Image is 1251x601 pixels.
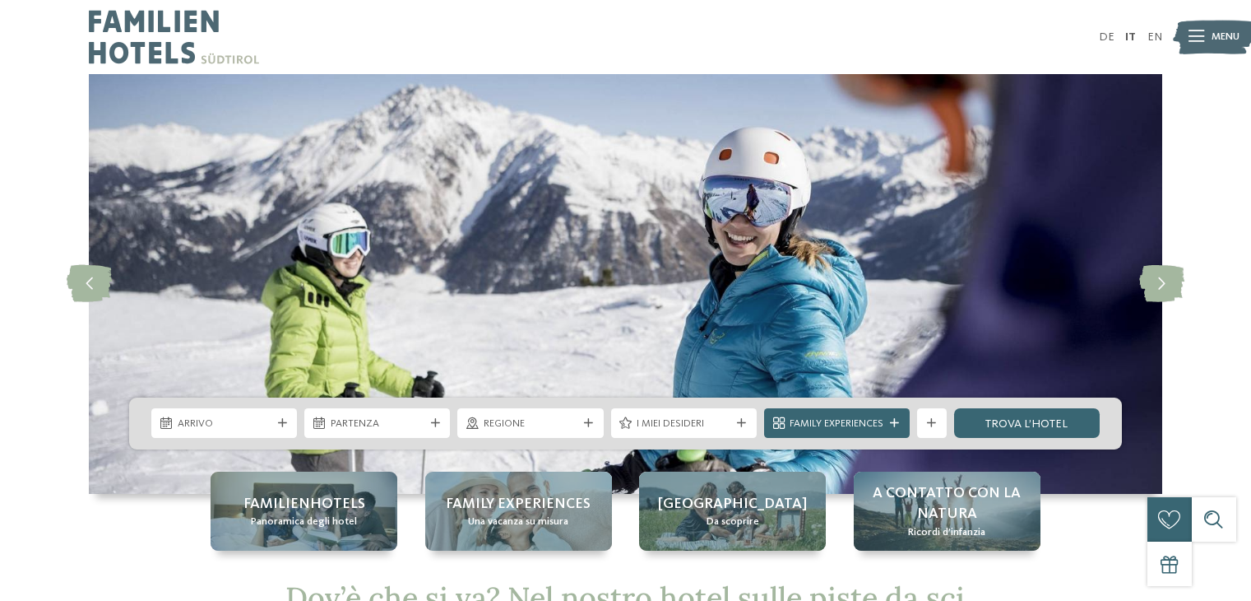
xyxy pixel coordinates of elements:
span: A contatto con la natura [869,483,1026,524]
span: [GEOGRAPHIC_DATA] [658,494,807,515]
span: Family experiences [446,494,591,515]
span: Family Experiences [790,417,883,431]
a: Hotel sulle piste da sci per bambini: divertimento senza confini Family experiences Una vacanza s... [425,472,612,551]
span: Arrivo [178,417,271,431]
a: DE [1099,31,1114,43]
span: Menu [1212,30,1239,44]
span: Ricordi d’infanzia [908,525,985,540]
img: Hotel sulle piste da sci per bambini: divertimento senza confini [89,74,1162,494]
span: Da scoprire [707,515,759,529]
a: Hotel sulle piste da sci per bambini: divertimento senza confini Familienhotels Panoramica degli ... [211,472,397,551]
span: Familienhotels [243,494,365,515]
span: I miei desideri [637,417,730,431]
span: Panoramica degli hotel [251,515,357,529]
a: Hotel sulle piste da sci per bambini: divertimento senza confini [GEOGRAPHIC_DATA] Da scoprire [639,472,826,551]
a: EN [1147,31,1162,43]
a: trova l’hotel [954,408,1100,438]
span: Partenza [331,417,424,431]
a: IT [1125,31,1136,43]
span: Regione [484,417,577,431]
a: Hotel sulle piste da sci per bambini: divertimento senza confini A contatto con la natura Ricordi... [854,472,1040,551]
span: Una vacanza su misura [468,515,568,529]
